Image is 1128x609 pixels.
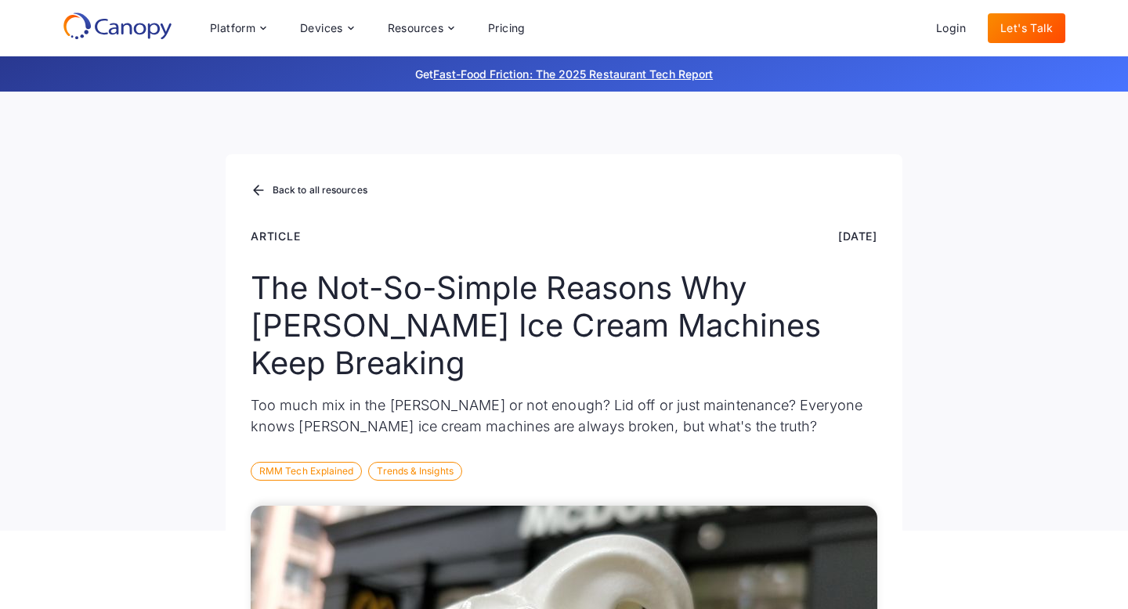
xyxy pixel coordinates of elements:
[433,67,713,81] a: Fast-Food Friction: The 2025 Restaurant Tech Report
[251,181,367,201] a: Back to all resources
[273,186,367,195] div: Back to all resources
[210,23,255,34] div: Platform
[988,13,1065,43] a: Let's Talk
[251,395,877,437] p: Too much mix in the [PERSON_NAME] or not enough? Lid off or just maintenance? Everyone knows [PER...
[375,13,466,44] div: Resources
[251,269,877,382] h1: The Not-So-Simple Reasons Why [PERSON_NAME] Ice Cream Machines Keep Breaking
[287,13,366,44] div: Devices
[838,228,877,244] div: [DATE]
[368,462,461,481] div: Trends & Insights
[251,228,301,244] div: Article
[924,13,978,43] a: Login
[388,23,444,34] div: Resources
[197,13,278,44] div: Platform
[251,462,362,481] div: RMM Tech Explained
[180,66,948,82] p: Get
[300,23,343,34] div: Devices
[475,13,538,43] a: Pricing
